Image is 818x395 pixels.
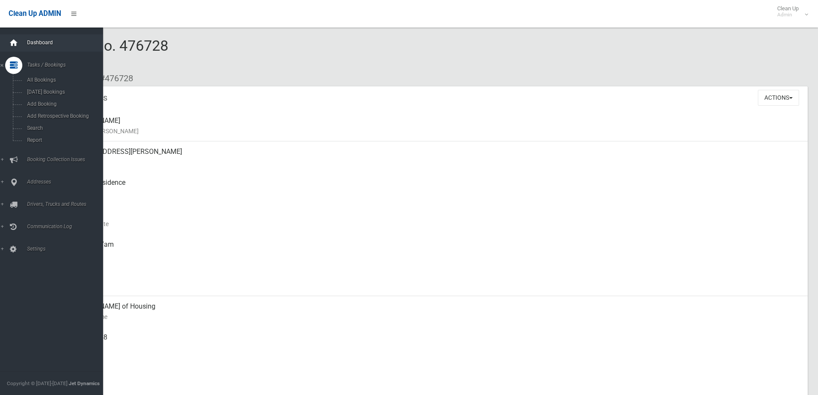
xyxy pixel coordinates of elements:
small: Zone [69,281,801,291]
small: Contact Name [69,312,801,322]
div: [DATE] [69,265,801,296]
small: Collection Date [69,219,801,229]
span: Dashboard [24,40,109,46]
div: Front of Residence [69,172,801,203]
span: Add Booking [24,101,102,107]
span: Copyright © [DATE]-[DATE] [7,380,67,386]
small: Pickup Point [69,188,801,198]
li: #476728 [94,70,133,86]
span: Booking Collection Issues [24,156,109,162]
div: [PERSON_NAME] of Housing [69,296,801,327]
span: Communication Log [24,224,109,230]
div: None given [69,358,801,389]
small: Address [69,157,801,167]
small: Landline [69,374,801,384]
small: Collected At [69,250,801,260]
span: Add Retrospective Booking [24,113,102,119]
span: Booking No. 476728 [38,37,168,70]
span: [DATE] Bookings [24,89,102,95]
span: Report [24,137,102,143]
span: Clean Up ADMIN [9,9,61,18]
div: [PERSON_NAME] [69,110,801,141]
small: Admin [777,12,799,18]
div: [STREET_ADDRESS][PERSON_NAME] [69,141,801,172]
span: Search [24,125,102,131]
span: Clean Up [773,5,807,18]
span: Drivers, Trucks and Routes [24,201,109,207]
small: Name of [PERSON_NAME] [69,126,801,136]
div: 0407377268 [69,327,801,358]
div: [DATE] 8:47am [69,234,801,265]
span: Tasks / Bookings [24,62,109,68]
span: Settings [24,246,109,252]
span: All Bookings [24,77,102,83]
div: [DATE] [69,203,801,234]
small: Mobile [69,343,801,353]
span: Addresses [24,179,109,185]
strong: Jet Dynamics [69,380,100,386]
button: Actions [758,90,799,106]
